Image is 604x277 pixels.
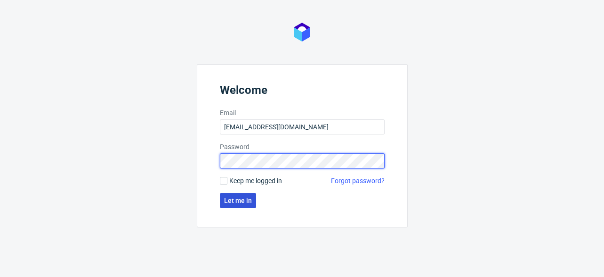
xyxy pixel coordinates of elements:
[220,108,385,118] label: Email
[229,176,282,185] span: Keep me logged in
[220,142,385,151] label: Password
[331,176,385,185] a: Forgot password?
[220,84,385,101] header: Welcome
[220,119,385,134] input: you@youremail.com
[220,193,256,208] button: Let me in
[224,197,252,204] span: Let me in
